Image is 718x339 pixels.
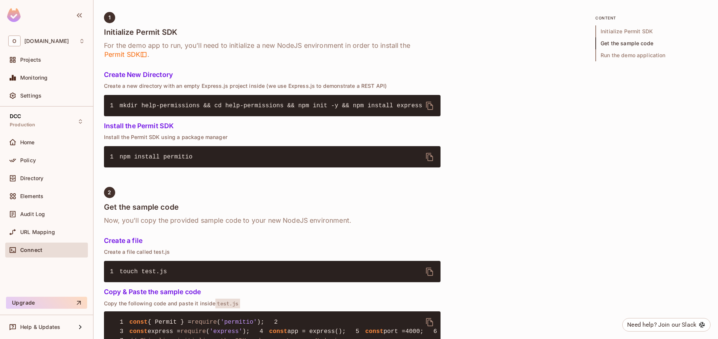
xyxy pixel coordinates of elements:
span: const [269,328,288,335]
span: Production [10,122,36,128]
span: Run the demo application [595,49,708,61]
h4: Initialize Permit SDK [104,28,441,37]
p: Copy the following code and paste it inside [104,300,441,307]
span: 'permitio' [221,319,257,326]
span: 5 [346,327,365,336]
span: { Permit } = [148,319,191,326]
span: Projects [20,57,41,63]
span: DCC [10,113,21,119]
span: Audit Log [20,211,45,217]
span: Help & Updates [20,324,60,330]
span: Connect [20,247,42,253]
span: 1 [110,152,120,161]
span: ); [242,328,250,335]
span: Get the sample code [595,37,708,49]
span: 1 [110,101,120,110]
div: Need help? Join our Slack [627,320,696,329]
span: 4 [250,327,269,336]
span: Settings [20,93,42,99]
p: Create a file called test.js [104,249,441,255]
h6: For the demo app to run, you’ll need to initialize a new NodeJS environment in order to install t... [104,41,441,59]
span: Initialize Permit SDK [595,25,708,37]
span: npm install permitio [120,154,193,160]
button: delete [421,148,439,166]
button: delete [421,263,439,281]
span: Directory [20,175,43,181]
span: 2 [108,189,111,195]
span: URL Mapping [20,229,55,235]
span: Workspace: onvego.com [24,38,69,44]
p: Create a new directory with an empty Express.js project inside (we use Express.js to demonstrate ... [104,83,441,89]
span: require [191,319,217,326]
button: delete [421,313,439,331]
span: ( [217,319,221,326]
span: port = [383,328,405,335]
h6: Now, you’ll copy the provided sample code to your new NodeJS environment. [104,216,441,225]
h4: Get the sample code [104,203,441,212]
button: delete [421,97,439,115]
p: Install the Permit SDK using a package manager [104,134,441,140]
span: 1 [108,15,111,21]
h5: Create a file [104,237,441,244]
h5: Create New Directory [104,71,441,78]
span: express = [148,328,181,335]
span: ( [206,328,210,335]
span: Home [20,139,35,145]
span: Elements [20,193,43,199]
span: 4000 [405,328,420,335]
h5: Copy & Paste the sample code [104,288,441,296]
span: ); [257,319,264,326]
span: O [8,36,21,46]
span: const [365,328,384,335]
span: require [181,328,206,335]
p: content [595,15,708,21]
span: mkdir help-permissions && cd help-permissions && npm init -y && npm install express [120,102,422,109]
span: const [129,328,148,335]
span: 3 [110,327,129,336]
img: SReyMgAAAABJRU5ErkJggg== [7,8,21,22]
button: Upgrade [6,297,87,309]
span: 1 [110,267,120,276]
span: app = express(); [288,328,346,335]
span: Monitoring [20,75,48,81]
span: test.js [215,299,240,308]
span: 1 [110,318,129,327]
span: const [129,319,148,326]
span: 2 [264,318,284,327]
span: Permit SDK [104,50,147,59]
span: 'express' [210,328,243,335]
span: touch test.js [120,268,167,275]
h5: Install the Permit SDK [104,122,441,130]
span: Policy [20,157,36,163]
